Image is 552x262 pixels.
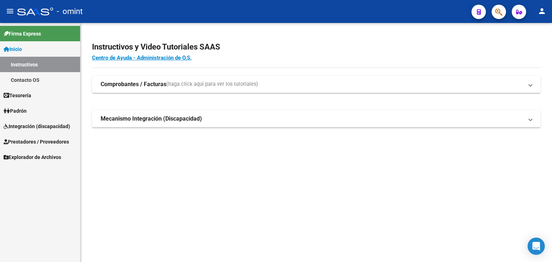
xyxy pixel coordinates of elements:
h2: Instructivos y Video Tutoriales SAAS [92,40,540,54]
div: Open Intercom Messenger [528,238,545,255]
span: Prestadores / Proveedores [4,138,69,146]
span: Padrón [4,107,27,115]
span: (haga click aquí para ver los tutoriales) [166,80,258,88]
span: Firma Express [4,30,41,38]
span: - omint [57,4,83,19]
span: Inicio [4,45,22,53]
strong: Comprobantes / Facturas [101,80,166,88]
mat-expansion-panel-header: Comprobantes / Facturas(haga click aquí para ver los tutoriales) [92,76,540,93]
mat-expansion-panel-header: Mecanismo Integración (Discapacidad) [92,110,540,127]
mat-icon: menu [6,7,14,15]
strong: Mecanismo Integración (Discapacidad) [101,115,202,123]
mat-icon: person [538,7,546,15]
span: Tesorería [4,92,31,99]
span: Integración (discapacidad) [4,122,70,130]
a: Centro de Ayuda - Administración de O.S. [92,55,192,61]
span: Explorador de Archivos [4,153,61,161]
